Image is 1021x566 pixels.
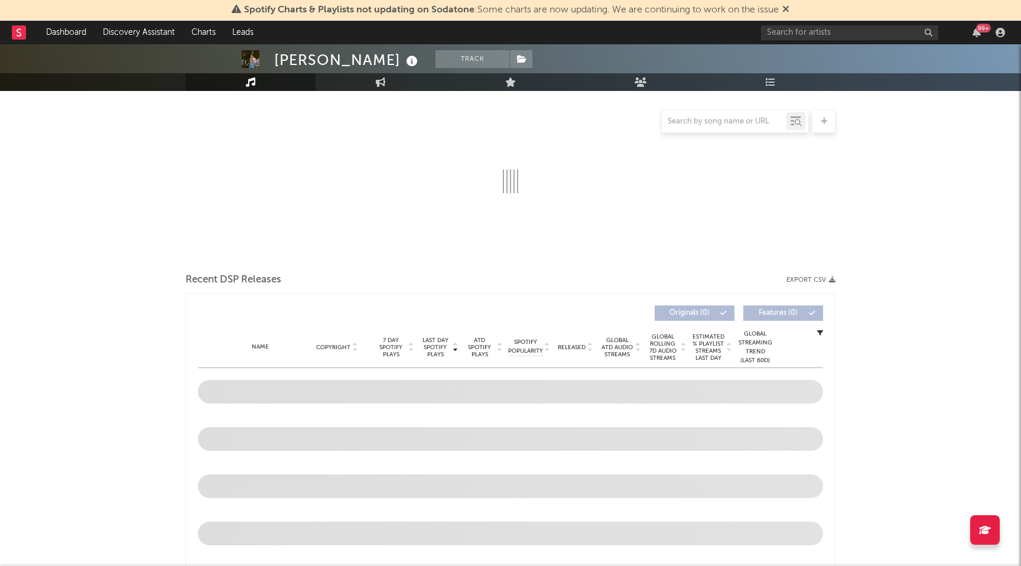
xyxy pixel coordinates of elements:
button: Export CSV [786,277,835,284]
span: 7 Day Spotify Plays [375,337,407,358]
div: Name [222,343,299,352]
div: [PERSON_NAME] [274,50,421,70]
span: Global Rolling 7D Audio Streams [646,333,679,362]
span: Global ATD Audio Streams [601,337,633,358]
div: Global Streaming Trend (Last 60D) [737,330,773,365]
span: Copyright [316,344,350,351]
a: Leads [224,21,262,44]
span: : Some charts are now updating. We are continuing to work on the issue [244,5,779,15]
span: Originals ( 0 ) [662,310,717,317]
a: Discovery Assistant [95,21,183,44]
span: Recent DSP Releases [186,273,281,287]
span: ATD Spotify Plays [464,337,495,358]
button: Originals(0) [655,305,734,321]
span: Spotify Popularity [508,338,543,356]
input: Search by song name or URL [662,117,786,126]
button: Features(0) [743,305,823,321]
a: Dashboard [38,21,95,44]
span: Estimated % Playlist Streams Last Day [692,333,724,362]
span: Spotify Charts & Playlists not updating on Sodatone [244,5,474,15]
span: Last Day Spotify Plays [420,337,451,358]
input: Search for artists [761,25,938,40]
div: 99 + [976,24,991,32]
span: Features ( 0 ) [751,310,805,317]
span: Released [558,344,586,351]
button: Track [435,50,509,68]
span: Dismiss [782,5,789,15]
a: Charts [183,21,224,44]
button: 99+ [973,28,981,37]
